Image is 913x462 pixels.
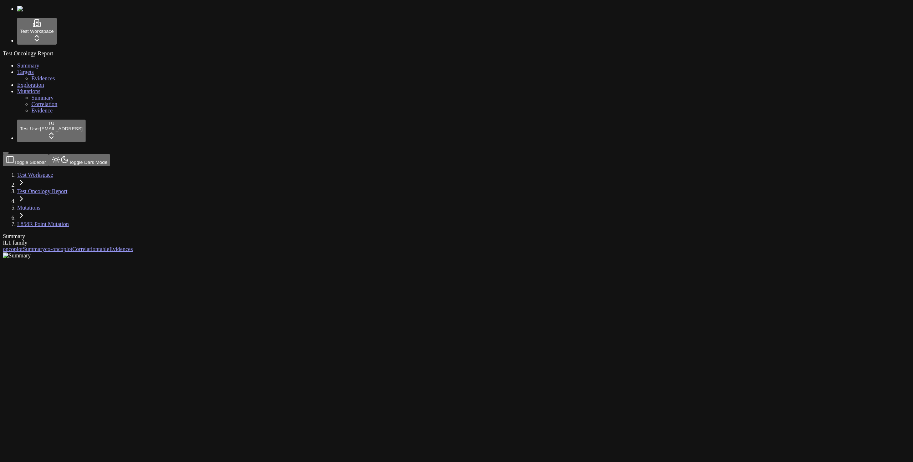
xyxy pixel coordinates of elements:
[98,246,109,252] span: table
[3,50,910,57] div: Test Oncology Report
[31,75,55,81] a: Evidences
[72,246,98,252] span: Correlation
[49,154,110,166] button: Toggle Dark Mode
[48,121,55,126] span: TU
[3,240,842,246] div: IL1 family
[17,88,40,94] a: Mutations
[17,82,44,88] a: Exploration
[3,152,9,154] button: Toggle Sidebar
[3,154,49,166] button: Toggle Sidebar
[45,246,72,252] span: co-oncoplot
[17,18,57,45] button: Test Workspace
[3,246,23,252] span: oncoplot
[3,246,45,252] a: oncoplotSummary
[17,69,34,75] a: Targets
[23,246,45,252] span: Summary
[17,221,69,227] a: L858R Point Mutation
[69,160,107,165] span: Toggle Dark Mode
[3,252,31,259] img: Summary
[3,172,842,227] nav: breadcrumb
[17,6,45,12] img: Numenos
[3,233,842,240] div: Summary
[45,246,98,252] a: co-oncoplotCorrelation
[98,246,133,252] a: tableEvidences
[31,95,53,101] a: Summary
[31,107,53,114] a: Evidence
[14,160,46,165] span: Toggle Sidebar
[17,188,67,194] a: Test Oncology Report
[17,205,40,211] a: Mutations
[109,246,133,252] span: Evidences
[40,126,82,131] span: [EMAIL_ADDRESS]
[17,172,53,178] a: Test Workspace
[31,101,57,107] a: Correlation
[17,62,39,69] a: Summary
[20,29,54,34] span: Test Workspace
[20,126,40,131] span: Test User
[17,120,86,142] button: TUTest User[EMAIL_ADDRESS]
